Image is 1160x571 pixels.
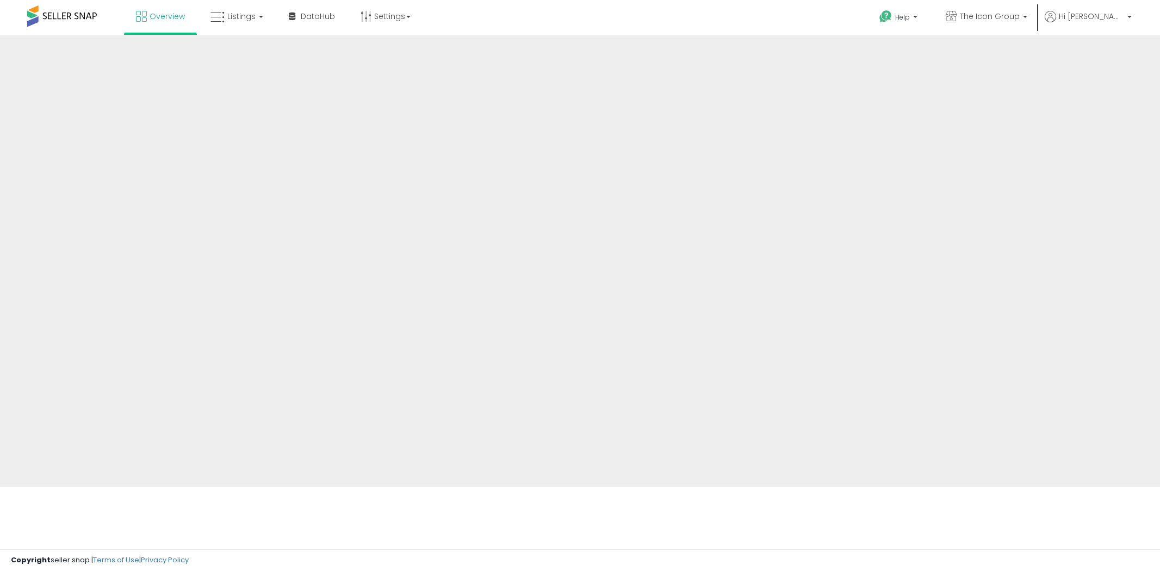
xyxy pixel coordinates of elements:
[301,11,335,22] span: DataHub
[960,11,1020,22] span: The Icon Group
[871,2,928,35] a: Help
[150,11,185,22] span: Overview
[227,11,256,22] span: Listings
[1045,11,1132,35] a: Hi [PERSON_NAME]
[879,10,892,23] i: Get Help
[895,13,910,22] span: Help
[1059,11,1124,22] span: Hi [PERSON_NAME]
